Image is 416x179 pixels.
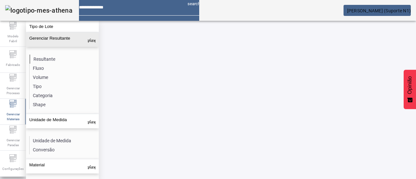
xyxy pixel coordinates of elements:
[5,5,72,16] img: logotipo-mes-athena
[88,36,96,44] mat-icon: keyboard_arrow_up
[30,73,98,82] li: Volume
[404,70,416,109] button: Feedback - Mostrar pesquisa
[6,112,20,121] font: Gerenciar Materiais
[30,145,98,154] li: Conversão
[26,32,99,47] button: Gerenciar Resultante
[88,162,96,170] mat-icon: keyboard_arrow_up
[407,76,412,94] font: Opinião
[26,159,99,173] button: Material
[30,91,98,100] li: Categoria
[6,86,20,95] font: Gerenciar Processo
[30,100,98,109] li: Shape
[6,138,20,147] font: Gerenciar Paradas
[30,64,98,73] li: Fluxo
[30,55,98,64] li: Resultante
[88,117,96,125] mat-icon: keyboard_arrow_up
[347,8,411,13] font: [PERSON_NAME] (Suporte N1)
[26,114,99,128] button: Unidade de Medida
[6,63,20,67] font: Fabricado
[30,136,98,145] li: Unidade de Medida
[7,34,19,43] font: Modelo Fabril
[30,82,98,91] li: Tipo
[26,21,99,32] button: Tipo de Lote
[2,167,24,171] font: Configurações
